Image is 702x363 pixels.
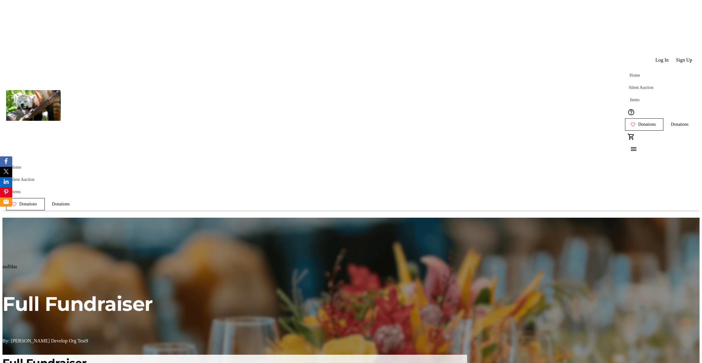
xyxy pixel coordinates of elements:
[625,131,637,143] button: Cart
[19,202,37,207] span: Donations
[52,202,70,207] span: Donations
[6,90,61,121] img: Andrew New Develop Org's Logo
[45,198,77,210] a: Donations
[625,143,637,155] button: Menu
[6,198,45,210] a: Donations
[663,118,696,131] a: Donations
[6,186,26,198] a: Items
[6,161,26,174] a: Home
[625,94,645,106] a: Items
[652,54,672,66] button: Log In
[625,106,637,118] button: Help
[2,264,700,269] p: asdfdas
[2,338,467,344] p: By: [PERSON_NAME] Develop Org Test9
[625,69,645,82] a: Home
[630,73,640,78] span: Home
[655,57,669,63] span: Log In
[6,174,38,186] a: Silent Auction
[625,118,664,131] a: Donations
[2,292,153,316] span: Full Fundraiser
[629,85,654,90] span: Silent Auction
[630,97,639,102] span: Items
[671,122,689,127] span: Donations
[10,177,35,182] span: Silent Auction
[11,165,21,170] span: Home
[672,54,696,66] button: Sign Up
[638,122,656,127] span: Donations
[625,82,657,94] a: Silent Auction
[676,57,692,63] span: Sign Up
[11,189,21,194] span: Items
